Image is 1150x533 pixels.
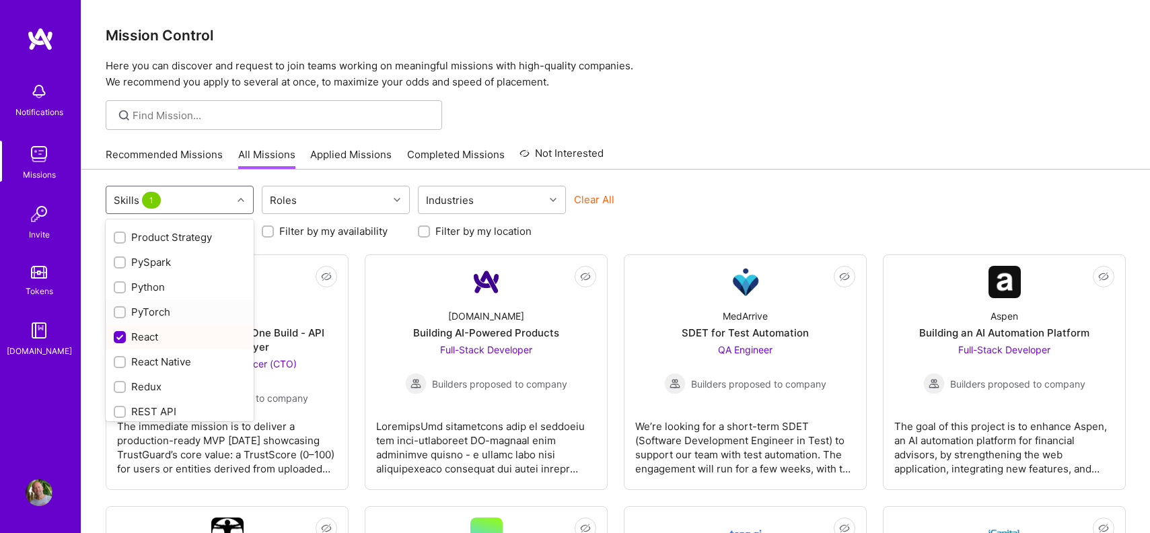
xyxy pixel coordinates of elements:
[423,190,477,210] div: Industries
[26,201,52,227] img: Invite
[958,344,1050,355] span: Full-Stack Developer
[729,266,762,298] img: Company Logo
[664,373,686,394] img: Builders proposed to company
[106,147,223,170] a: Recommended Missions
[691,377,826,391] span: Builders proposed to company
[114,330,246,344] div: React
[238,147,295,170] a: All Missions
[894,408,1114,476] div: The goal of this project is to enhance Aspen, an AI automation platform for financial advisors, b...
[26,317,52,344] img: guide book
[31,266,47,279] img: tokens
[29,227,50,242] div: Invite
[376,408,596,476] div: LoremipsUmd sitametcons adip el seddoeiu tem inci-utlaboreet DO-magnaal enim adminimve quisno - e...
[26,284,53,298] div: Tokens
[435,224,532,238] label: Filter by my location
[114,255,246,269] div: PySpark
[448,309,524,323] div: [DOMAIN_NAME]
[394,197,400,203] i: icon Chevron
[407,147,505,170] a: Completed Missions
[26,78,52,105] img: bell
[279,224,388,238] label: Filter by my availability
[114,305,246,319] div: PyTorch
[894,266,1114,478] a: Company LogoAspenBuilding an AI Automation PlatformFull-Stack Developer Builders proposed to comp...
[15,105,63,119] div: Notifications
[7,344,72,358] div: [DOMAIN_NAME]
[919,326,1089,340] div: Building an AI Automation Platform
[405,373,427,394] img: Builders proposed to company
[923,373,945,394] img: Builders proposed to company
[635,408,855,476] div: We’re looking for a short-term SDET (Software Development Engineer in Test) to support our team w...
[133,108,432,122] input: Find Mission...
[440,344,532,355] span: Full-Stack Developer
[106,27,1126,44] h3: Mission Control
[550,197,556,203] i: icon Chevron
[718,344,772,355] span: QA Engineer
[116,108,132,123] i: icon SearchGrey
[114,280,246,294] div: Python
[110,190,167,210] div: Skills
[321,271,332,282] i: icon EyeClosed
[310,147,392,170] a: Applied Missions
[432,377,567,391] span: Builders proposed to company
[580,271,591,282] i: icon EyeClosed
[106,58,1126,90] p: Here you can discover and request to join teams working on meaningful missions with high-quality ...
[238,197,244,203] i: icon Chevron
[27,27,54,51] img: logo
[413,326,559,340] div: Building AI-Powered Products
[26,141,52,168] img: teamwork
[635,266,855,478] a: Company LogoMedArriveSDET for Test AutomationQA Engineer Builders proposed to companyBuilders pro...
[950,377,1085,391] span: Builders proposed to company
[470,266,503,298] img: Company Logo
[723,309,768,323] div: MedArrive
[22,479,56,506] a: User Avatar
[1098,271,1109,282] i: icon EyeClosed
[376,266,596,478] a: Company Logo[DOMAIN_NAME]Building AI-Powered ProductsFull-Stack Developer Builders proposed to co...
[114,230,246,244] div: Product Strategy
[839,271,850,282] i: icon EyeClosed
[114,380,246,394] div: Redux
[682,326,809,340] div: SDET for Test Automation
[117,408,337,476] div: The immediate mission is to deliver a production-ready MVP [DATE] showcasing TrustGuard’s core va...
[114,404,246,419] div: REST API
[989,266,1021,298] img: Company Logo
[26,479,52,506] img: User Avatar
[142,192,161,209] span: 1
[519,145,604,170] a: Not Interested
[574,192,614,207] button: Clear All
[991,309,1018,323] div: Aspen
[114,355,246,369] div: React Native
[23,168,56,182] div: Missions
[266,190,300,210] div: Roles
